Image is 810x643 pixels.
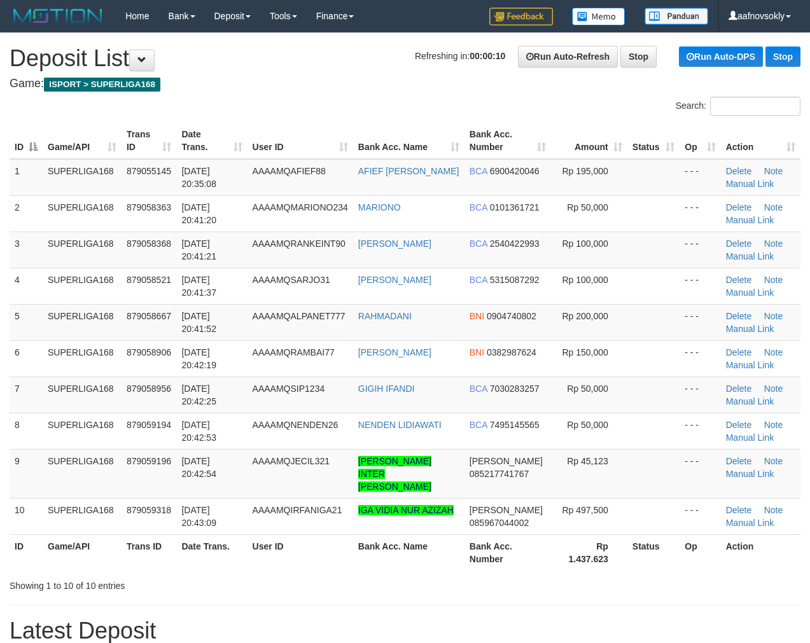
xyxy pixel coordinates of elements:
[127,384,171,394] span: 879058956
[253,239,346,249] span: AAAAMQRANKEINT90
[127,505,171,515] span: 879059318
[470,275,487,285] span: BCA
[43,268,122,304] td: SUPERLIGA168
[676,97,800,116] label: Search:
[253,202,348,212] span: AAAAMQMARIONO234
[181,420,216,443] span: [DATE] 20:42:53
[181,505,216,528] span: [DATE] 20:43:09
[726,215,774,225] a: Manual Link
[358,384,415,394] a: GIGIH IFANDI
[181,311,216,334] span: [DATE] 20:41:52
[253,275,330,285] span: AAAAMQSARJO31
[490,275,540,285] span: Copy 5315087292 to clipboard
[470,420,487,430] span: BCA
[620,46,657,67] a: Stop
[415,51,505,61] span: Refreshing in:
[490,384,540,394] span: Copy 7030283257 to clipboard
[470,166,487,176] span: BCA
[10,268,43,304] td: 4
[470,518,529,528] span: Copy 085967044002 to clipboard
[10,159,43,196] td: 1
[253,505,342,515] span: AAAAMQIRFANIGA21
[43,195,122,232] td: SUPERLIGA168
[470,456,543,466] span: [PERSON_NAME]
[253,384,325,394] span: AAAAMQSIP1234
[43,413,122,449] td: SUPERLIGA168
[253,166,326,176] span: AAAAMQAFIEF88
[726,420,751,430] a: Delete
[680,449,720,498] td: - - -
[764,347,783,357] a: Note
[44,78,160,92] span: ISPORT > SUPERLIGA168
[562,505,608,515] span: Rp 497,500
[43,159,122,196] td: SUPERLIGA168
[470,311,484,321] span: BNI
[764,311,783,321] a: Note
[470,469,529,479] span: Copy 085217741767 to clipboard
[680,413,720,449] td: - - -
[679,46,763,67] a: Run Auto-DPS
[127,311,171,321] span: 879058667
[726,202,751,212] a: Delete
[627,534,680,570] th: Status
[470,505,543,515] span: [PERSON_NAME]
[127,166,171,176] span: 879055145
[567,456,608,466] span: Rp 45,123
[680,268,720,304] td: - - -
[43,377,122,413] td: SUPERLIGA168
[10,340,43,377] td: 6
[181,384,216,406] span: [DATE] 20:42:25
[764,456,783,466] a: Note
[726,324,774,334] a: Manual Link
[487,347,536,357] span: Copy 0382987624 to clipboard
[726,251,774,261] a: Manual Link
[358,166,459,176] a: AFIEF [PERSON_NAME]
[627,123,680,159] th: Status: activate to sort column ascending
[764,166,783,176] a: Note
[680,159,720,196] td: - - -
[43,232,122,268] td: SUPERLIGA168
[10,232,43,268] td: 3
[358,420,442,430] a: NENDEN LIDIAWATI
[127,456,171,466] span: 879059196
[562,311,608,321] span: Rp 200,000
[551,534,627,570] th: Rp 1.437.623
[470,347,484,357] span: BNI
[764,384,783,394] a: Note
[764,202,783,212] a: Note
[358,456,431,492] a: [PERSON_NAME] INTER [PERSON_NAME]
[726,518,774,528] a: Manual Link
[470,239,487,249] span: BCA
[43,123,122,159] th: Game/API: activate to sort column ascending
[726,505,751,515] a: Delete
[43,340,122,377] td: SUPERLIGA168
[358,202,401,212] a: MARIONO
[726,432,774,443] a: Manual Link
[710,97,800,116] input: Search:
[764,239,783,249] a: Note
[726,166,751,176] a: Delete
[490,166,540,176] span: Copy 6900420046 to clipboard
[181,275,216,298] span: [DATE] 20:41:37
[487,311,536,321] span: Copy 0904740802 to clipboard
[680,195,720,232] td: - - -
[645,8,708,25] img: panduan.png
[358,311,412,321] a: RAHMADANI
[680,123,720,159] th: Op: activate to sort column ascending
[358,505,454,515] a: IGA VIDIA NUR AZIZAH
[248,123,353,159] th: User ID: activate to sort column ascending
[567,420,608,430] span: Rp 50,000
[562,347,608,357] span: Rp 150,000
[358,239,431,249] a: [PERSON_NAME]
[43,498,122,534] td: SUPERLIGA168
[726,396,774,406] a: Manual Link
[567,202,608,212] span: Rp 50,000
[680,498,720,534] td: - - -
[10,6,106,25] img: MOTION_logo.png
[680,377,720,413] td: - - -
[358,347,431,357] a: [PERSON_NAME]
[470,384,487,394] span: BCA
[10,377,43,413] td: 7
[10,449,43,498] td: 9
[721,534,800,570] th: Action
